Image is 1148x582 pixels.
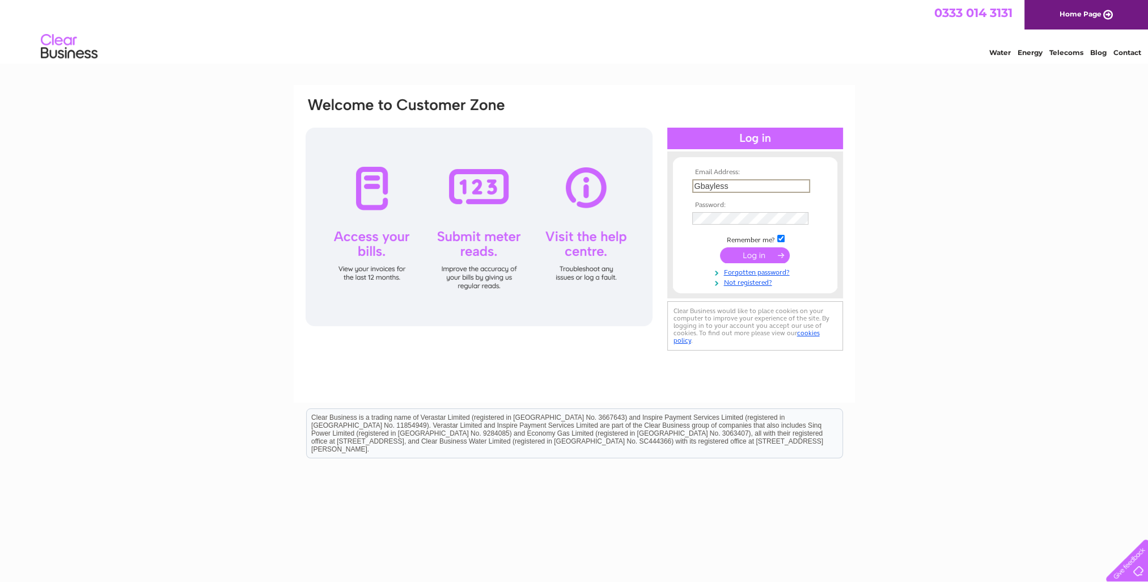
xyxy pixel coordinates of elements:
a: Forgotten password? [692,266,821,277]
a: Contact [1113,48,1141,57]
div: Clear Business is a trading name of Verastar Limited (registered in [GEOGRAPHIC_DATA] No. 3667643... [307,6,842,55]
div: Clear Business would like to place cookies on your computer to improve your experience of the sit... [667,301,843,351]
a: Blog [1090,48,1107,57]
img: logo.png [40,29,98,64]
th: Password: [689,201,821,209]
a: Telecoms [1049,48,1083,57]
input: Submit [720,247,790,263]
th: Email Address: [689,168,821,176]
a: Water [989,48,1011,57]
a: 0333 014 3131 [934,6,1013,20]
a: Energy [1018,48,1043,57]
a: Not registered? [692,276,821,287]
td: Remember me? [689,233,821,244]
a: cookies policy [673,329,820,344]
